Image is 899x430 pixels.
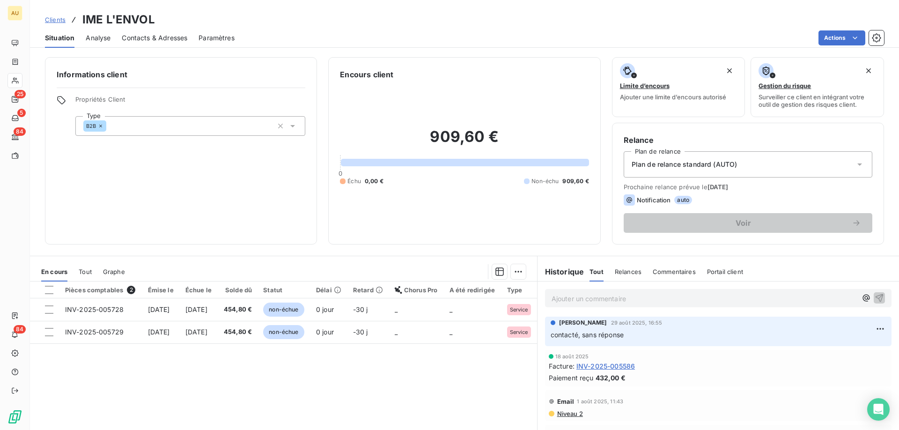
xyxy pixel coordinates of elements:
div: Open Intercom Messenger [867,398,890,421]
span: Ajouter une limite d’encours autorisé [620,93,726,101]
span: 29 août 2025, 16:55 [611,320,663,326]
span: Prochaine relance prévue le [624,183,872,191]
span: Clients [45,16,66,23]
span: Niveau 2 [556,410,583,417]
span: Surveiller ce client en intégrant votre outil de gestion des risques client. [759,93,876,108]
span: Analyse [86,33,111,43]
span: Tout [79,268,92,275]
span: _ [395,328,398,336]
div: Chorus Pro [395,286,438,294]
span: 0 jour [316,305,334,313]
span: -30 j [353,328,368,336]
span: Facture : [549,361,575,371]
span: 2 [127,286,135,294]
span: Voir [635,219,852,227]
span: 25 [15,90,26,98]
span: contacté, sans réponse [551,331,624,339]
button: Actions [818,30,865,45]
span: Limite d’encours [620,82,670,89]
span: 0 jour [316,328,334,336]
span: [DATE] [148,328,170,336]
span: auto [674,196,692,204]
span: [DATE] [707,183,729,191]
div: AU [7,6,22,21]
h6: Informations client [57,69,305,80]
span: 84 [14,127,26,136]
h6: Historique [538,266,584,277]
div: A été redirigée [449,286,496,294]
span: Service [510,307,528,312]
h3: IME L'ENVOL [82,11,155,28]
div: Émise le [148,286,174,294]
span: En cours [41,268,67,275]
span: Gestion du risque [759,82,811,89]
div: Statut [263,286,305,294]
span: [DATE] [148,305,170,313]
span: 18 août 2025 [555,354,589,359]
span: Email [557,398,575,405]
span: Service [510,329,528,335]
span: 0 [339,170,342,177]
div: Échue le [185,286,212,294]
span: 454,80 € [223,305,252,314]
span: Non-échu [531,177,559,185]
span: Notification [637,196,671,204]
span: [PERSON_NAME] [559,319,607,327]
span: non-échue [263,325,304,339]
button: Gestion du risqueSurveiller ce client en intégrant votre outil de gestion des risques client. [751,57,884,117]
a: Clients [45,15,66,24]
div: Type [507,286,531,294]
span: Propriétés Client [75,96,305,109]
span: Contacts & Adresses [122,33,187,43]
div: Pièces comptables [65,286,137,294]
span: Portail client [707,268,743,275]
span: Échu [347,177,361,185]
span: 0,00 € [365,177,383,185]
button: Limite d’encoursAjouter une limite d’encours autorisé [612,57,745,117]
span: _ [449,328,452,336]
span: Relances [615,268,641,275]
span: 1 août 2025, 11:43 [577,399,623,404]
span: Paramètres [199,33,235,43]
span: non-échue [263,303,304,317]
span: _ [449,305,452,313]
span: _ [395,305,398,313]
div: Retard [353,286,383,294]
span: Paiement reçu [549,373,594,383]
img: Logo LeanPay [7,409,22,424]
span: Plan de relance standard (AUTO) [632,160,737,169]
span: Commentaires [653,268,696,275]
span: INV-2025-005728 [65,305,124,313]
span: [DATE] [185,328,207,336]
h6: Encours client [340,69,393,80]
h6: Relance [624,134,872,146]
span: 5 [17,109,26,117]
span: INV-2025-005729 [65,328,124,336]
div: Délai [316,286,342,294]
span: Graphe [103,268,125,275]
span: 84 [14,325,26,334]
span: INV-2025-005586 [576,361,635,371]
span: Tout [590,268,604,275]
input: Ajouter une valeur [106,122,114,130]
div: Solde dû [223,286,252,294]
span: [DATE] [185,305,207,313]
h2: 909,60 € [340,127,589,156]
span: 909,60 € [562,177,589,185]
span: B2B [86,123,96,129]
span: 454,80 € [223,327,252,337]
button: Voir [624,213,872,233]
span: Situation [45,33,74,43]
span: 432,00 € [596,373,626,383]
span: -30 j [353,305,368,313]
